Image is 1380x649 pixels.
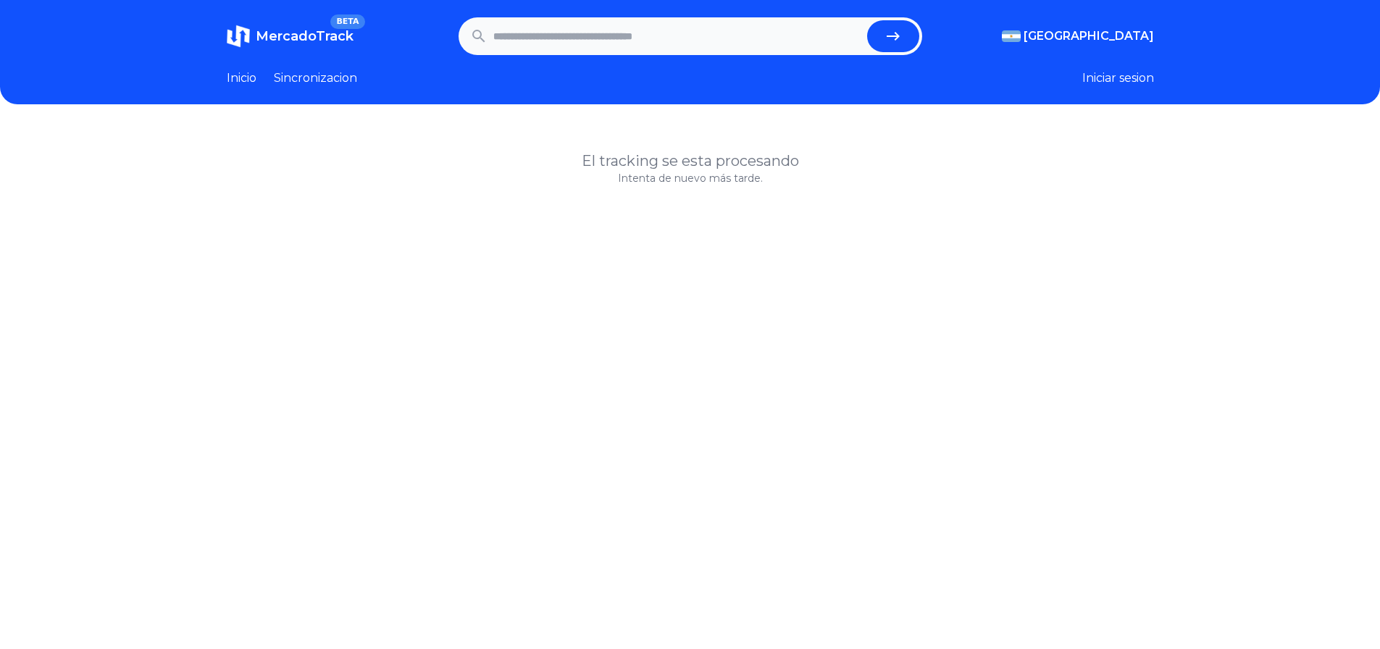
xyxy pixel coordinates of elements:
button: Iniciar sesion [1082,70,1154,87]
button: [GEOGRAPHIC_DATA] [1002,28,1154,45]
span: MercadoTrack [256,28,354,44]
a: Inicio [227,70,256,87]
span: BETA [330,14,364,29]
h1: El tracking se esta procesando [227,151,1154,171]
img: MercadoTrack [227,25,250,48]
a: MercadoTrackBETA [227,25,354,48]
img: Argentina [1002,30,1021,42]
p: Intenta de nuevo más tarde. [227,171,1154,185]
a: Sincronizacion [274,70,357,87]
span: [GEOGRAPHIC_DATA] [1024,28,1154,45]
